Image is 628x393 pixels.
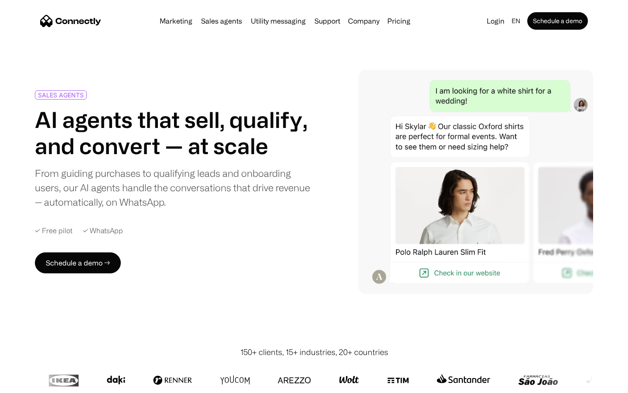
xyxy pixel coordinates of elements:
[348,15,379,27] div: Company
[35,227,72,235] div: ✓ Free pilot
[483,15,508,27] a: Login
[156,17,196,24] a: Marketing
[198,17,246,24] a: Sales agents
[35,166,311,209] div: From guiding purchases to qualifying leads and onboarding users, our AI agents handle the convers...
[247,17,309,24] a: Utility messaging
[9,377,52,390] aside: Language selected: English
[35,252,121,273] a: Schedule a demo →
[17,378,52,390] ul: Language list
[311,17,344,24] a: Support
[512,15,520,27] div: en
[527,12,588,30] a: Schedule a demo
[83,227,123,235] div: ✓ WhatsApp
[38,92,84,98] div: SALES AGENTS
[240,346,388,358] div: 150+ clients, 15+ industries, 20+ countries
[35,107,311,159] h1: AI agents that sell, qualify, and convert — at scale
[384,17,414,24] a: Pricing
